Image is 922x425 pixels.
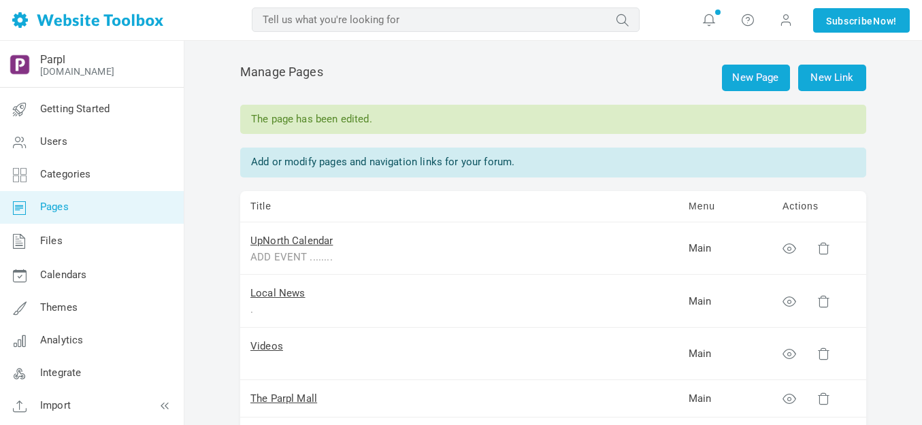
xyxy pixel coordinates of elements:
[678,222,772,275] td: Main
[678,275,772,328] td: Main
[772,191,866,222] td: Actions
[240,105,866,134] div: The page has been edited.
[40,135,67,148] span: Users
[40,53,65,66] a: Parpl
[240,148,866,177] div: Add or modify pages and navigation links for your forum.
[40,301,78,313] span: Themes
[40,334,83,346] span: Analytics
[678,191,772,222] td: Menu
[250,235,333,247] a: UpNorth Calendar
[678,328,772,381] td: Main
[813,8,910,33] a: SubscribeNow!
[40,367,81,379] span: Integrate
[240,65,866,91] h2: Manage Pages
[722,65,790,91] a: New Page
[250,301,591,317] div: .
[240,191,678,222] td: Title
[40,269,86,281] span: Calendars
[250,249,591,265] div: ADD EVENT ........
[250,340,283,352] a: Videos
[9,54,31,75] img: output-onlinepngtools%20-%202025-05-26T183955.010.png
[40,235,63,247] span: Files
[798,65,866,91] a: New Link
[873,14,897,29] span: Now!
[40,201,69,213] span: Pages
[40,103,110,115] span: Getting Started
[250,392,317,405] a: The Parpl Mall
[252,7,640,32] input: Tell us what you're looking for
[40,66,114,77] a: [DOMAIN_NAME]
[250,287,306,299] a: Local News
[40,399,71,411] span: Import
[678,380,772,418] td: Main
[40,168,91,180] span: Categories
